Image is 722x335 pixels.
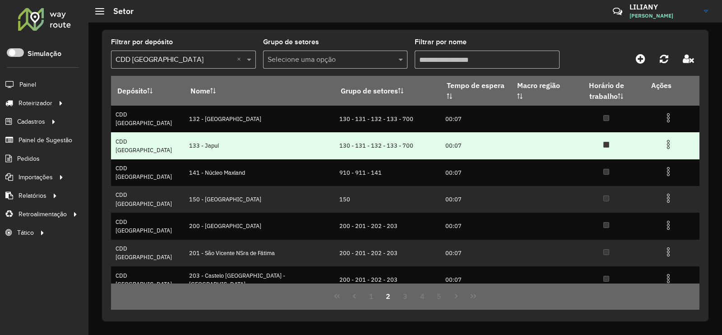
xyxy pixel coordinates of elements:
td: 00:07 [440,240,511,266]
td: CDD [GEOGRAPHIC_DATA] [111,132,184,159]
td: 910 - 911 - 141 [334,159,440,186]
td: 201 - São Vicente NSra de Fátima [184,240,334,266]
span: Painel de Sugestão [19,135,72,145]
button: 2 [380,288,397,305]
th: Grupo de setores [334,76,440,106]
td: 200 - 201 - 202 - 203 [334,240,440,266]
td: 141 - Núcleo Maxland [184,159,334,186]
span: Roteirizador [19,98,52,108]
button: 5 [431,288,448,305]
td: 200 - [GEOGRAPHIC_DATA] [184,213,334,239]
button: 1 [363,288,380,305]
th: Macro região [511,76,568,106]
td: 200 - 201 - 202 - 203 [334,266,440,293]
td: CDD [GEOGRAPHIC_DATA] [111,213,184,239]
span: Cadastros [17,117,45,126]
h3: LILIANY [629,3,697,11]
th: Horário de trabalho [568,76,645,106]
td: 200 - 201 - 202 - 203 [334,213,440,239]
button: 4 [414,288,431,305]
th: Depósito [111,76,184,106]
td: CDD [GEOGRAPHIC_DATA] [111,186,184,213]
td: 132 - [GEOGRAPHIC_DATA] [184,106,334,132]
td: CDD [GEOGRAPHIC_DATA] [111,159,184,186]
td: 203 - Castelo [GEOGRAPHIC_DATA] - [GEOGRAPHIC_DATA] [184,266,334,293]
th: Tempo de espera [440,76,511,106]
td: 00:07 [440,213,511,239]
a: Contato Rápido [608,2,627,21]
button: Next Page [448,288,465,305]
h2: Setor [104,6,134,16]
button: First Page [329,288,346,305]
td: 00:07 [440,186,511,213]
td: 150 [334,186,440,213]
td: 130 - 131 - 132 - 133 - 700 [334,106,440,132]
td: 00:07 [440,106,511,132]
td: CDD [GEOGRAPHIC_DATA] [111,240,184,266]
label: Grupo de setores [263,37,319,47]
td: 150 - [GEOGRAPHIC_DATA] [184,186,334,213]
button: 3 [397,288,414,305]
span: Relatórios [19,191,46,200]
span: Clear all [237,54,245,65]
td: 133 - Japuí [184,132,334,159]
span: Tático [17,228,34,237]
span: Pedidos [17,154,40,163]
span: Painel [19,80,36,89]
span: Importações [19,172,53,182]
td: CDD [GEOGRAPHIC_DATA] [111,106,184,132]
button: Previous Page [346,288,363,305]
th: Nome [184,76,334,106]
label: Filtrar por depósito [111,37,173,47]
button: Last Page [465,288,482,305]
span: [PERSON_NAME] [629,12,697,20]
td: 00:07 [440,266,511,293]
label: Simulação [28,48,61,59]
td: 130 - 131 - 132 - 133 - 700 [334,132,440,159]
span: Retroalimentação [19,209,67,219]
td: 00:07 [440,132,511,159]
td: CDD [GEOGRAPHIC_DATA] [111,266,184,293]
td: 00:07 [440,159,511,186]
label: Filtrar por nome [415,37,467,47]
th: Ações [645,76,699,95]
